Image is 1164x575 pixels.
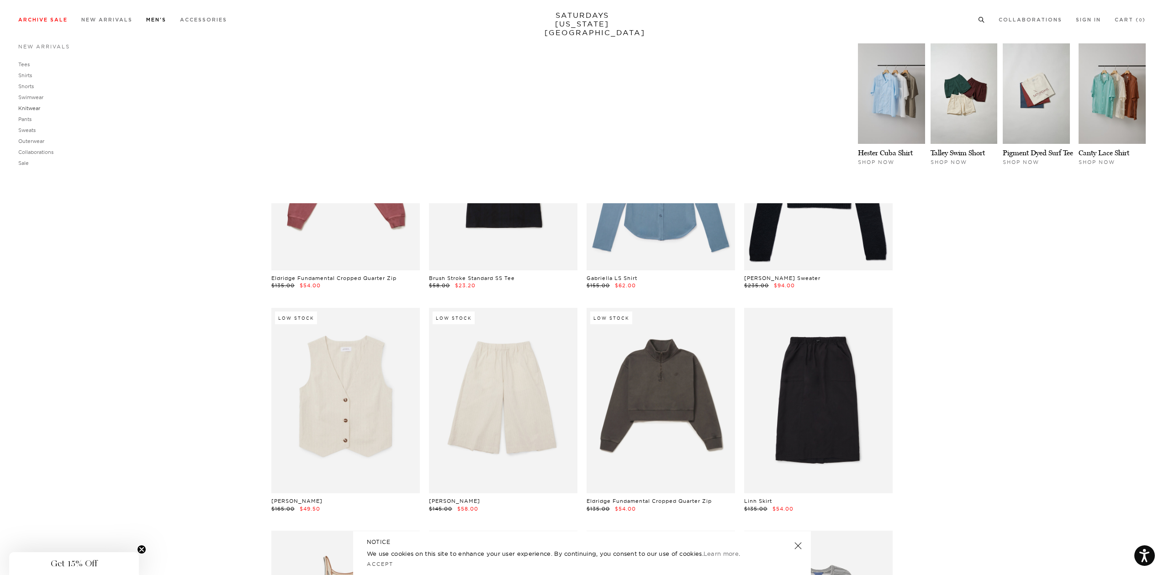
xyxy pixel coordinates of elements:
a: Hester Cuba Shirt [858,148,913,157]
span: $135.00 [271,282,295,289]
a: Canty Lace Shirt [1079,148,1129,157]
span: $145.00 [429,506,452,512]
a: Sweats [18,127,36,133]
span: $135.00 [587,506,610,512]
span: Get 15% Off [51,558,97,569]
a: Shorts [18,83,34,90]
span: $49.50 [300,506,320,512]
a: [PERSON_NAME] Sweater [744,275,820,281]
h5: NOTICE [367,538,797,546]
span: $62.00 [615,282,636,289]
a: Pants [18,116,32,122]
span: $58.00 [457,506,478,512]
span: $135.00 [744,506,767,512]
a: New Arrivals [18,43,70,50]
div: Low Stock [275,311,317,324]
span: $23.20 [455,282,476,289]
a: Collaborations [999,17,1062,22]
a: Cart (0) [1115,17,1146,22]
span: $54.00 [772,506,794,512]
a: Swimwear [18,94,43,100]
span: $155.00 [587,282,610,289]
a: Pigment Dyed Surf Tee [1003,148,1073,157]
a: Talley Swim Short [931,148,985,157]
span: $54.00 [615,506,636,512]
a: Archive Sale [18,17,68,22]
a: [PERSON_NAME] [271,498,323,504]
a: Sign In [1076,17,1101,22]
a: Eldridge Fundamental Cropped Quarter Zip [587,498,712,504]
span: $235.00 [744,282,769,289]
button: Close teaser [137,545,146,554]
div: Low Stock [433,311,475,324]
span: $94.00 [774,282,795,289]
a: Knitwear [18,105,40,111]
a: Collaborations [18,149,53,155]
a: Shirts [18,72,32,79]
div: Get 15% OffClose teaser [9,552,139,575]
a: Gabriella LS Shirt [587,275,637,281]
a: Tees [18,61,30,68]
a: Accessories [180,17,227,22]
a: Learn more [704,550,739,557]
a: Sale [18,160,29,166]
a: Linh Skirt [744,498,772,504]
a: SATURDAYS[US_STATE][GEOGRAPHIC_DATA] [545,11,620,37]
span: $54.00 [300,282,321,289]
small: 0 [1139,18,1143,22]
div: Low Stock [590,311,632,324]
a: [PERSON_NAME] [429,498,480,504]
span: $165.00 [271,506,295,512]
a: Eldridge Fundamental Cropped Quarter Zip [271,275,397,281]
a: New Arrivals [81,17,132,22]
a: Men's [146,17,166,22]
span: $58.00 [429,282,450,289]
p: We use cookies on this site to enhance your user experience. By continuing, you consent to our us... [367,549,765,558]
a: Brush Stroke Standard SS Tee [429,275,515,281]
a: Outerwear [18,138,44,144]
a: Accept [367,561,393,567]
